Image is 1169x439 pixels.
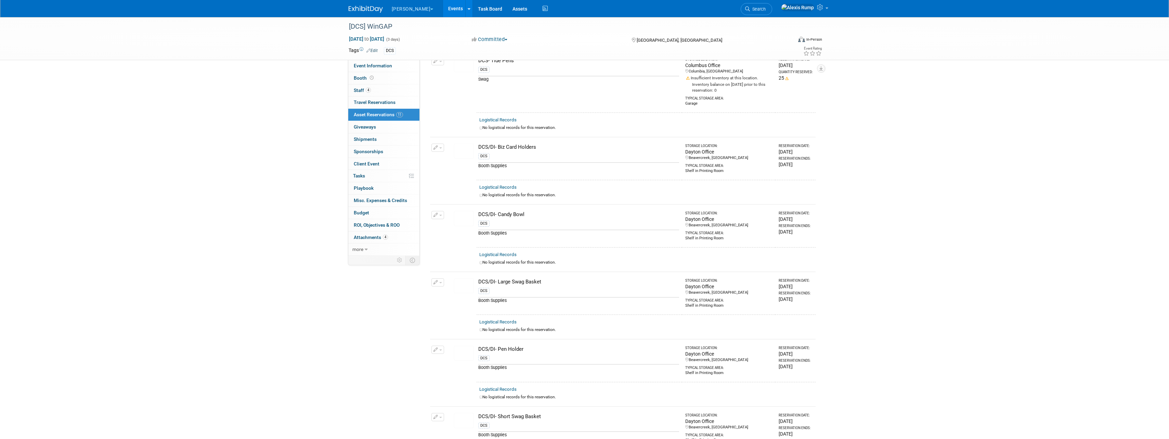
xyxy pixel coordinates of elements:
[354,63,392,68] span: Event Information
[479,252,517,257] a: Logistical Records
[478,288,490,294] div: DCS
[685,223,773,228] div: Beavercreek, [GEOGRAPHIC_DATA]
[685,101,773,106] div: Garage
[779,62,813,69] div: [DATE]
[685,278,773,283] div: Storage Location:
[685,290,773,295] div: Beavercreek, [GEOGRAPHIC_DATA]
[779,278,813,283] div: Reservation Date:
[354,222,400,228] span: ROI, Objectives & ROO
[479,260,813,265] div: No logistical records for this reservation.
[348,207,419,219] a: Budget
[685,430,773,438] div: Typical Storage Area:
[478,230,679,236] div: Booth Supplies
[479,192,813,198] div: No logistical records for this reservation.
[354,88,371,93] span: Staff
[685,236,773,241] div: Shelf in Printing Room
[366,48,378,53] a: Edit
[368,75,375,80] span: Booth not reserved yet
[479,394,813,400] div: No logistical records for this reservation.
[637,38,722,43] span: [GEOGRAPHIC_DATA], [GEOGRAPHIC_DATA]
[478,413,679,420] div: DCS/DI- Short Swag Basket
[806,37,822,42] div: In-Person
[685,144,773,148] div: Storage Location:
[354,149,383,154] span: Sponsorships
[348,195,419,207] a: Misc. Expenses & Credits
[478,67,490,73] div: DCS
[779,430,813,437] div: [DATE]
[685,62,773,69] div: Columbus Office
[454,211,474,226] img: View Images
[352,247,363,252] span: more
[354,210,369,215] span: Budget
[779,161,813,168] div: [DATE]
[394,256,406,265] td: Personalize Event Tab Strip
[685,346,773,350] div: Storage Location:
[685,93,773,101] div: Typical Storage Area:
[348,170,419,182] a: Tasks
[349,6,383,13] img: ExhibitDay
[779,291,813,296] div: Reservation Ends:
[685,211,773,216] div: Storage Location:
[354,235,388,240] span: Attachments
[779,283,813,290] div: [DATE]
[354,185,374,191] span: Playbook
[781,4,814,11] img: Alexis Rump
[348,72,419,84] a: Booth
[779,418,813,425] div: [DATE]
[405,256,419,265] td: Toggle Event Tabs
[478,297,679,304] div: Booth Supplies
[386,37,400,42] span: (3 days)
[354,124,376,130] span: Giveaways
[348,109,419,121] a: Asset Reservations11
[454,413,474,428] img: View Images
[779,350,813,357] div: [DATE]
[779,70,813,75] div: Quantity Reserved:
[779,156,813,161] div: Reservation Ends:
[779,346,813,350] div: Reservation Date:
[478,153,490,159] div: DCS
[396,112,403,117] span: 11
[478,144,679,151] div: DCS/DI- Biz Card Holders
[685,216,773,223] div: Dayton Office
[469,36,510,43] button: Committed
[779,75,813,81] div: 25
[363,36,370,42] span: to
[685,370,773,376] div: Shelf in Printing Room
[685,418,773,425] div: Dayton Office
[685,283,773,290] div: Dayton Office
[685,148,773,155] div: Dayton Office
[685,425,773,430] div: Beavercreek, [GEOGRAPHIC_DATA]
[741,3,772,15] a: Search
[478,57,679,64] div: DCS- Tide Pens
[348,182,419,194] a: Playbook
[354,75,375,81] span: Booth
[685,161,773,168] div: Typical Storage Area:
[478,278,679,285] div: DCS/DI- Large Swag Basket
[779,413,813,418] div: Reservation Date:
[348,243,419,255] a: more
[349,36,385,42] span: [DATE] [DATE]
[354,161,379,167] span: Client Event
[779,426,813,430] div: Reservation Ends:
[779,296,813,303] div: [DATE]
[685,363,773,370] div: Typical Storage Area:
[478,211,679,218] div: DCS/DI- Candy Bowl
[348,133,419,145] a: Shipments
[779,211,813,216] div: Reservation Date:
[354,112,403,117] span: Asset Reservations
[779,148,813,155] div: [DATE]
[685,413,773,418] div: Storage Location:
[779,224,813,228] div: Reservation Ends:
[354,99,395,105] span: Travel Reservations
[798,37,805,42] img: Format-Inperson.png
[354,198,407,203] span: Misc. Expenses & Credits
[479,125,813,131] div: No logistical records for this reservation.
[479,117,517,122] a: Logistical Records
[685,303,773,308] div: Shelf in Printing Room
[685,168,773,174] div: Shelf in Printing Room
[348,146,419,158] a: Sponsorships
[750,6,766,12] span: Search
[752,36,822,46] div: Event Format
[454,278,474,293] img: View Images
[685,69,773,74] div: Columbia, [GEOGRAPHIC_DATA]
